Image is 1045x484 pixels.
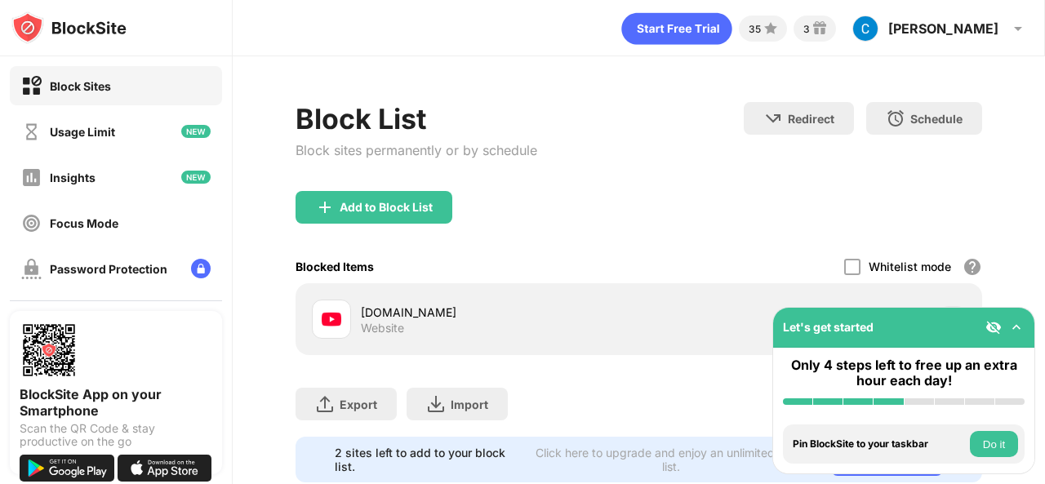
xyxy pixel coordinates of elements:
div: Click here to upgrade and enjoy an unlimited block list. [531,446,812,473]
img: options-page-qr-code.png [20,321,78,380]
div: Pin BlockSite to your taskbar [793,438,966,450]
div: Usage Limit [50,125,115,139]
div: Block sites permanently or by schedule [296,142,537,158]
img: time-usage-off.svg [21,122,42,142]
div: BlockSite App on your Smartphone [20,386,212,419]
div: Blocked Items [296,260,374,273]
div: Block List [296,102,537,135]
div: Block Sites [50,79,111,93]
img: new-icon.svg [181,125,211,138]
div: Redirect [788,112,834,126]
img: eye-not-visible.svg [985,319,1002,335]
div: 2 sites left to add to your block list. [335,446,521,473]
div: Schedule [910,112,963,126]
div: Website [361,321,404,335]
div: Let's get started [783,320,874,334]
div: animation [621,12,732,45]
img: logo-blocksite.svg [11,11,127,44]
div: 35 [749,23,761,35]
img: lock-menu.svg [191,259,211,278]
img: password-protection-off.svg [21,259,42,279]
div: Whitelist mode [869,260,951,273]
div: Insights [50,171,96,184]
img: download-on-the-app-store.svg [118,455,212,482]
div: Add to Block List [340,201,433,214]
img: focus-off.svg [21,213,42,233]
button: Do it [970,431,1018,457]
img: block-on.svg [21,76,42,96]
img: omni-setup-toggle.svg [1008,319,1025,335]
img: reward-small.svg [810,19,829,38]
div: Scan the QR Code & stay productive on the go [20,422,212,448]
div: Focus Mode [50,216,118,230]
img: insights-off.svg [21,167,42,188]
img: new-icon.svg [181,171,211,184]
div: Only 4 steps left to free up an extra hour each day! [783,357,1025,389]
div: Password Protection [50,262,167,276]
div: [PERSON_NAME] [888,20,998,37]
div: 3 [803,23,810,35]
img: favicons [322,309,341,329]
div: [DOMAIN_NAME] [361,304,639,321]
img: get-it-on-google-play.svg [20,455,114,482]
div: Export [340,397,377,411]
div: Import [451,397,488,411]
img: ACg8ocL90nUxrpa0jLETuKRa_1DAdFKYRtUtd96uxlr9L5fxiwb5Yw=s96-c [852,16,878,42]
img: points-small.svg [761,19,780,38]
